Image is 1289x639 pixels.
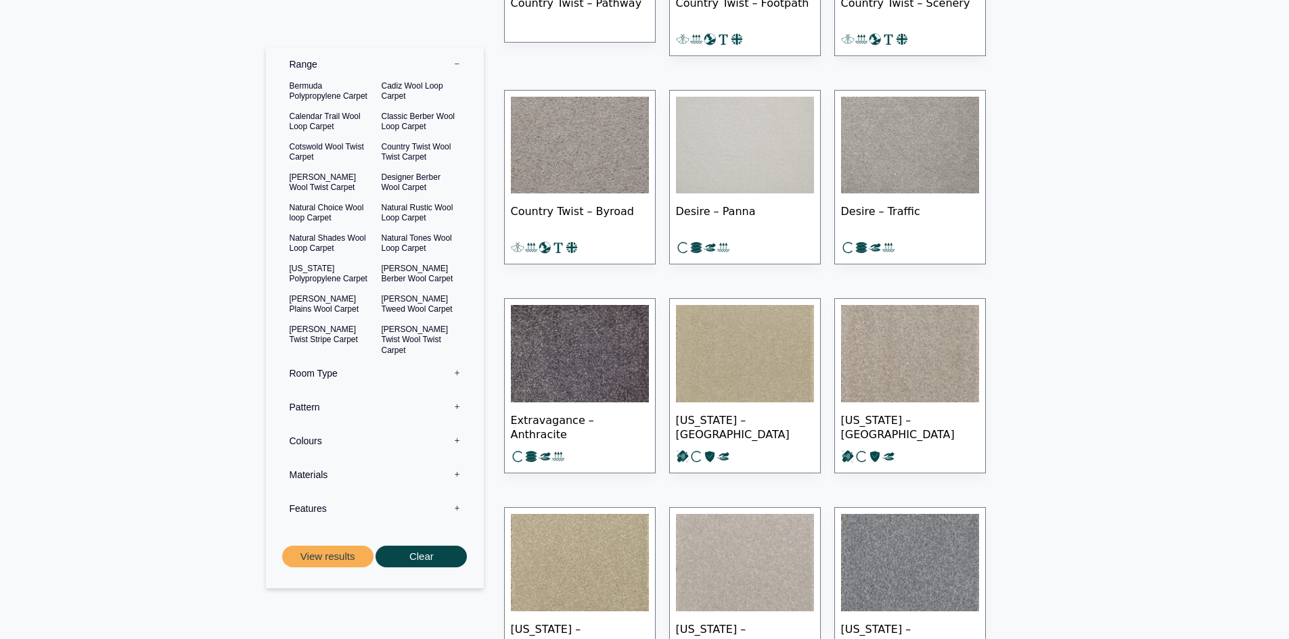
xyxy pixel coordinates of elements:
[511,193,649,241] span: Country Twist – Byroad
[511,514,649,611] img: Puerto Rico Cascada
[676,193,814,241] span: Desire – Panna
[276,356,474,390] label: Room Type
[276,390,474,424] label: Pattern
[669,90,821,265] a: Desire – Panna
[841,305,979,402] img: Puerto Rico Areabo
[276,47,474,81] label: Range
[669,298,821,473] a: [US_STATE] – [GEOGRAPHIC_DATA]
[841,97,979,194] img: Desire Traffic
[282,546,374,568] button: View results
[276,458,474,492] label: Materials
[504,90,656,265] a: Country Twist – Byroad
[676,514,814,611] img: Puerto Rico Castillo
[834,298,986,473] a: [US_STATE] – [GEOGRAPHIC_DATA]
[676,402,814,450] span: [US_STATE] – [GEOGRAPHIC_DATA]
[841,514,979,611] img: Puerto Rico Gilligaus Island
[511,305,649,402] img: Extravagance-Anthracite
[276,492,474,525] label: Features
[504,298,656,473] a: Extravagance – Anthracite
[834,90,986,265] a: Desire – Traffic
[841,193,979,241] span: Desire – Traffic
[676,305,814,402] img: Puerto Rico Toro Verde
[376,546,467,568] button: Clear
[841,402,979,450] span: [US_STATE] – [GEOGRAPHIC_DATA]
[511,402,649,450] span: Extravagance – Anthracite
[276,424,474,458] label: Colours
